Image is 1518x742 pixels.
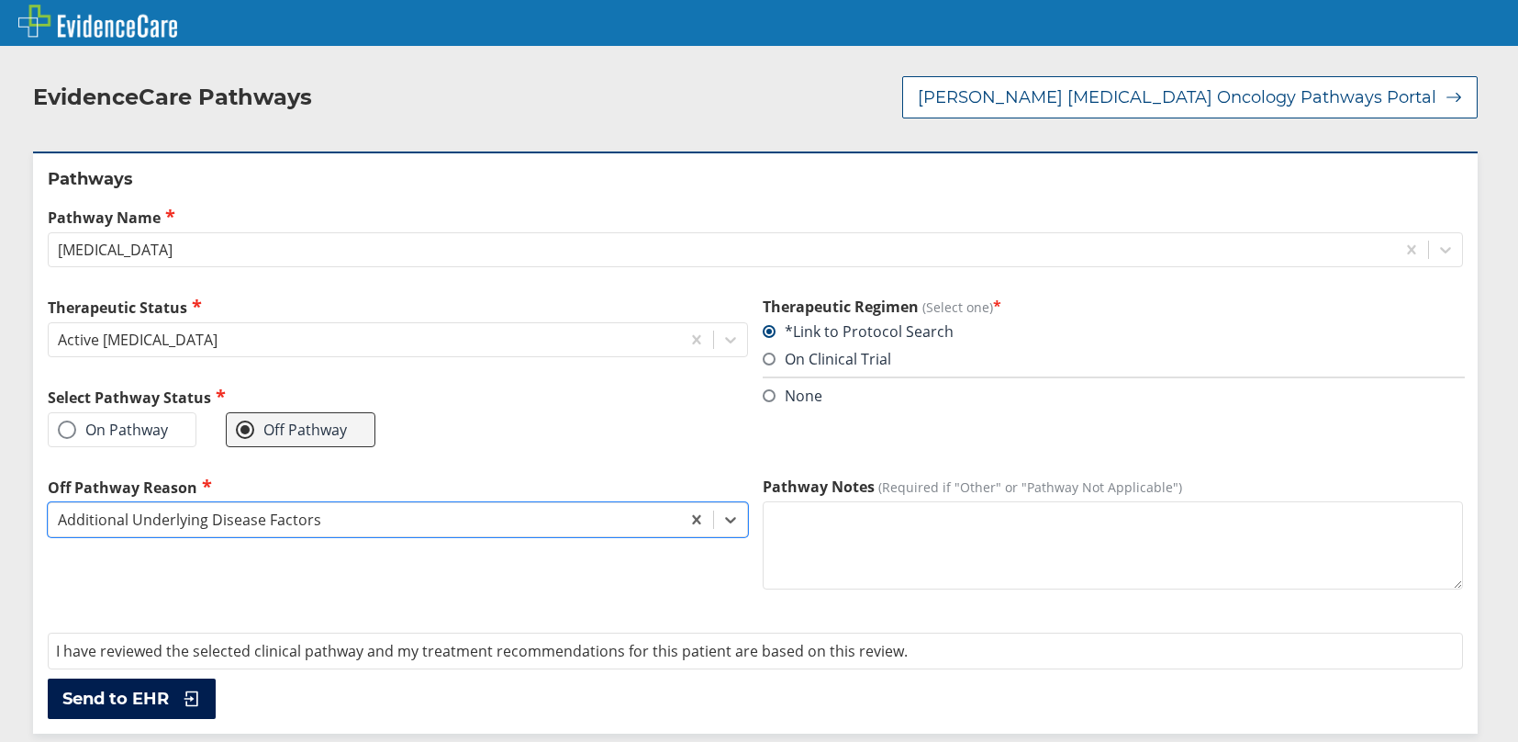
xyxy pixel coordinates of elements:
img: EvidenceCare [18,5,177,38]
span: (Required if "Other" or "Pathway Not Applicable") [878,478,1182,496]
button: Send to EHR [48,679,216,719]
label: Pathway Name [48,207,1463,228]
span: I have reviewed the selected clinical pathway and my treatment recommendations for this patient a... [56,641,908,661]
div: [MEDICAL_DATA] [58,240,173,260]
label: Off Pathway [236,421,347,439]
h2: Select Pathway Status [48,387,748,408]
button: [PERSON_NAME] [MEDICAL_DATA] Oncology Pathways Portal [902,76,1478,118]
span: Send to EHR [62,688,169,710]
label: Pathway Notes [763,477,1463,497]
label: *Link to Protocol Search [763,321,954,342]
span: (Select one) [922,298,993,316]
h2: EvidenceCare Pathways [33,84,312,111]
label: Therapeutic Status [48,297,748,318]
div: Additional Underlying Disease Factors [58,510,321,530]
label: None [763,386,822,406]
h2: Pathways [48,168,1463,190]
label: On Pathway [58,421,168,439]
label: Off Pathway Reason [48,477,748,498]
span: [PERSON_NAME] [MEDICAL_DATA] Oncology Pathways Portal [918,86,1436,108]
label: On Clinical Trial [763,349,891,369]
div: Active [MEDICAL_DATA] [58,330,218,350]
h3: Therapeutic Regimen [763,297,1463,317]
